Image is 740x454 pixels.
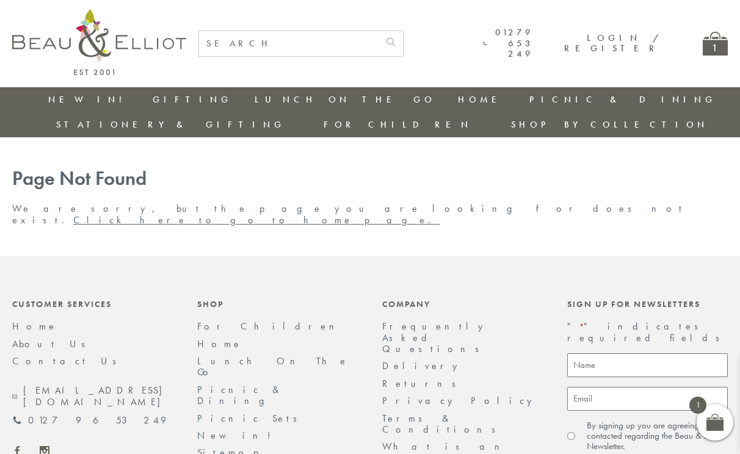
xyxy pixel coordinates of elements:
[197,337,242,350] a: Home
[567,387,728,411] input: Email
[689,397,706,414] span: 1
[48,93,130,106] a: New in!
[382,412,504,436] a: Terms & Conditions
[382,377,464,390] a: Returns
[255,93,435,106] a: Lunch On The Go
[529,93,716,106] a: Picnic & Dining
[703,32,728,56] a: 1
[12,355,125,367] a: Contact Us
[12,168,728,190] h1: Page Not Found
[567,321,728,344] p: " " indicates required fields
[197,299,358,309] div: Shop
[197,383,283,407] a: Picnic & Dining
[382,359,464,372] a: Delivery
[197,429,280,442] a: New in!
[12,385,178,408] a: [EMAIL_ADDRESS][DOMAIN_NAME]
[324,118,472,131] a: For Children
[511,118,708,131] a: Shop by collection
[153,93,232,106] a: Gifting
[483,27,534,59] a: 01279 653 249
[12,9,186,75] img: logo
[458,93,507,106] a: Home
[197,412,305,425] a: Picnic Sets
[382,299,543,309] div: Company
[382,394,539,407] a: Privacy Policy
[587,420,728,452] label: By signing up you are agreeing to be contacted regarding the Beau & Elliot Newsletter.
[197,320,344,333] a: For Children
[199,31,379,56] input: SEARCH
[567,353,728,377] input: Name
[197,355,349,378] a: Lunch On The Go
[567,299,728,309] div: Sign up for newsletters
[12,415,166,426] a: 01279 653 249
[73,214,440,226] a: Click here to go to home page.
[56,118,285,131] a: Stationery & Gifting
[382,320,490,355] a: Frequently Asked Questions
[12,299,173,309] div: Customer Services
[12,320,57,333] a: Home
[564,32,660,54] a: Login / Register
[12,337,93,350] a: About Us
